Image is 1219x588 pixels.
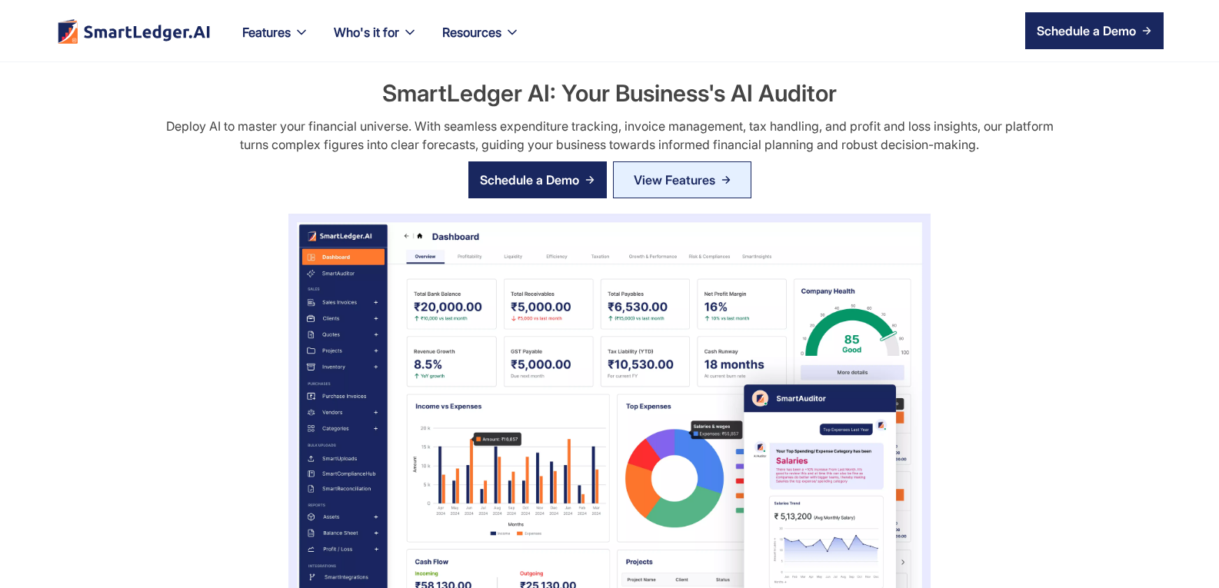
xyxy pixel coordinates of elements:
[334,22,399,43] div: Who's it for
[1025,12,1164,49] a: Schedule a Demo
[442,22,501,43] div: Resources
[634,168,715,192] div: View Features
[1037,22,1136,40] div: Schedule a Demo
[242,22,291,43] div: Features
[468,161,607,198] a: Schedule a Demo
[382,77,837,109] h2: SmartLedger AI: Your Business's AI Auditor
[56,18,211,44] img: footer logo
[721,175,731,184] img: Arrow Right Blue
[430,22,532,61] div: Resources
[480,171,579,189] div: Schedule a Demo
[155,117,1064,154] div: Deploy AI to master your financial universe. With seamless expenditure tracking, invoice manageme...
[1142,26,1151,35] img: arrow right icon
[230,22,321,61] div: Features
[56,18,211,44] a: home
[321,22,430,61] div: Who's it for
[613,161,751,198] a: View Features
[585,175,595,184] img: arrow right icon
